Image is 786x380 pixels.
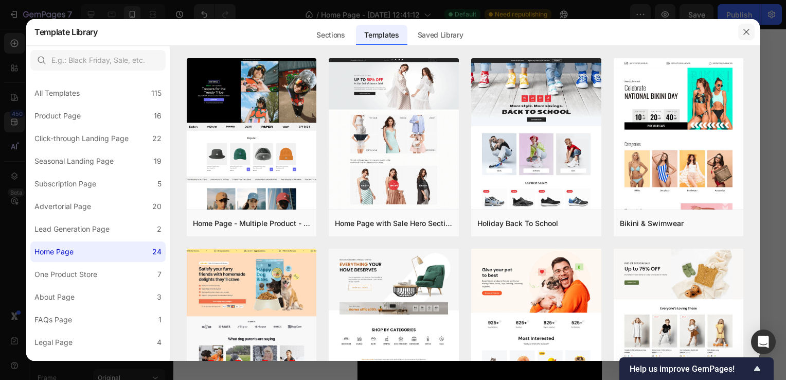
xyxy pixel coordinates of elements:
[409,25,472,45] div: Saved Library
[158,314,162,326] div: 1
[101,29,156,37] div: Drop element here
[34,336,73,349] div: Legal Page
[8,119,237,234] video: Video
[152,132,162,145] div: 22
[356,25,407,45] div: Templates
[630,364,751,374] span: Help us improve GemPages!
[34,87,80,99] div: All Templates
[154,110,162,122] div: 16
[335,217,453,230] div: Home Page with Sale Hero Section
[34,223,110,235] div: Lead Generation Page
[34,178,96,190] div: Subscription Page
[34,246,74,258] div: Home Page
[157,336,162,349] div: 4
[157,291,162,303] div: 3
[152,200,162,213] div: 20
[34,132,129,145] div: Click-through Landing Page
[34,155,114,167] div: Seasonal Landing Page
[34,268,97,281] div: One Product Store
[193,217,311,230] div: Home Page - Multiple Product - Apparel - Style 4
[21,125,42,134] div: Video
[151,87,162,99] div: 115
[8,83,237,109] h2: HOW IT WORKS
[34,314,72,326] div: FAQs Page
[308,25,353,45] div: Sections
[157,268,162,281] div: 7
[30,50,166,71] input: E.g.: Black Friday, Sale, etc.
[477,217,558,230] div: Holiday Back To School
[34,19,98,45] h2: Template Library
[157,178,162,190] div: 5
[157,359,162,371] div: 2
[152,246,162,258] div: 24
[34,359,81,371] div: Contact Page
[154,155,162,167] div: 19
[34,291,75,303] div: About Page
[751,330,776,354] div: Open Intercom Messenger
[157,223,162,235] div: 2
[620,217,684,230] div: Bikini & Swimwear
[34,110,81,122] div: Product Page
[630,362,763,375] button: Show survey - Help us improve GemPages!
[34,200,91,213] div: Advertorial Page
